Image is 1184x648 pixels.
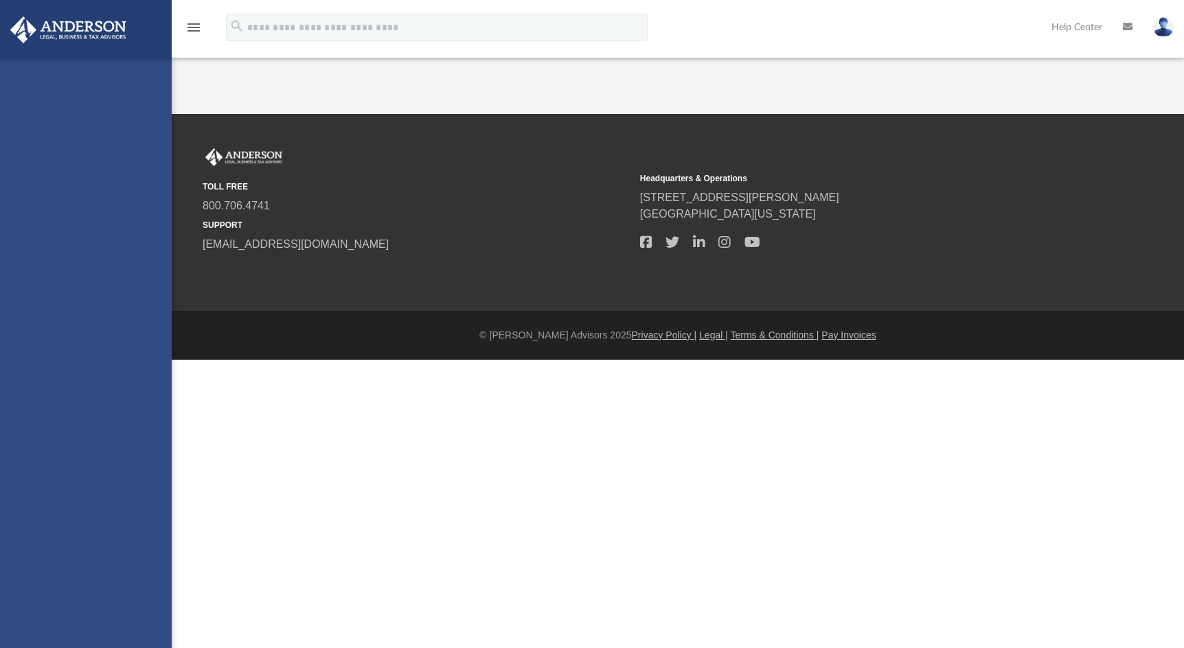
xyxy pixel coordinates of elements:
[172,328,1184,343] div: © [PERSON_NAME] Advisors 2025
[185,26,202,36] a: menu
[632,329,697,340] a: Privacy Policy |
[1153,17,1174,37] img: User Pic
[203,219,630,231] small: SUPPORT
[203,238,389,250] a: [EMAIL_ADDRESS][DOMAIN_NAME]
[640,192,839,203] a: [STREET_ADDRESS][PERSON_NAME]
[229,19,244,34] i: search
[203,200,270,211] a: 800.706.4741
[821,329,876,340] a: Pay Invoices
[203,181,630,193] small: TOLL FREE
[640,172,1068,185] small: Headquarters & Operations
[6,16,130,43] img: Anderson Advisors Platinum Portal
[731,329,819,340] a: Terms & Conditions |
[203,148,285,166] img: Anderson Advisors Platinum Portal
[640,208,816,220] a: [GEOGRAPHIC_DATA][US_STATE]
[185,19,202,36] i: menu
[699,329,728,340] a: Legal |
